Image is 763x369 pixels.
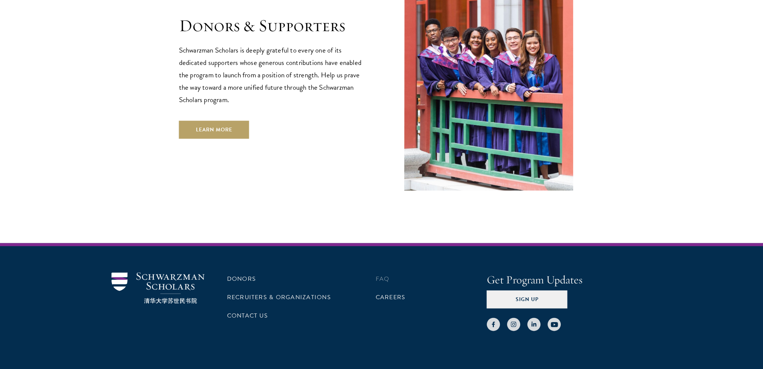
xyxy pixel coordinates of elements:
img: Schwarzman Scholars [111,273,205,304]
a: FAQ [376,274,390,283]
h4: Get Program Updates [487,273,652,288]
h1: Donors & Supporters [179,15,367,36]
a: Learn More [179,121,249,139]
button: Sign Up [487,291,567,309]
a: Contact Us [227,311,268,320]
p: Schwarzman Scholars is deeply grateful to every one of its dedicated supporters whose generous co... [179,44,367,106]
a: Careers [376,293,406,302]
a: Recruiters & Organizations [227,293,331,302]
a: Donors [227,274,256,283]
